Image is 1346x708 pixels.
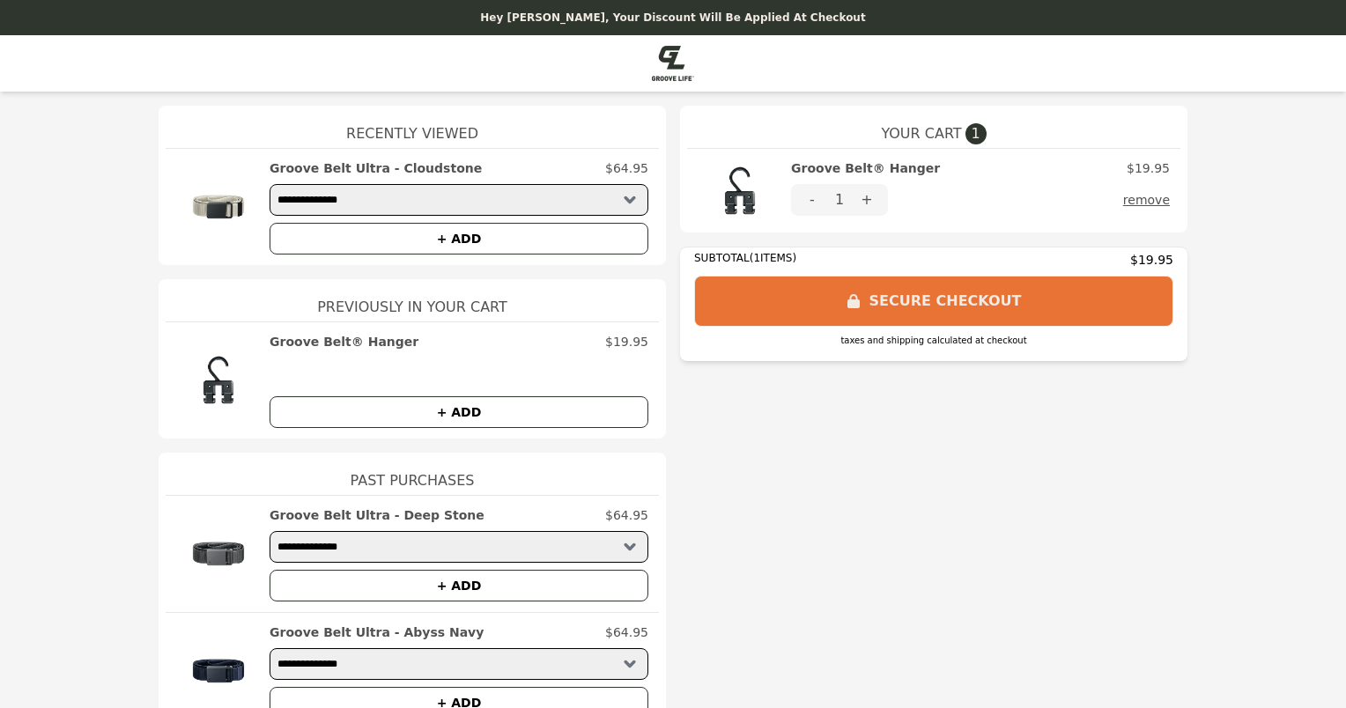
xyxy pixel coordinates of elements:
span: ( 1 ITEMS) [750,252,796,264]
button: + ADD [270,570,648,601]
h1: Previously In Your Cart [166,279,659,321]
img: Brand Logo [652,46,694,81]
h1: Past Purchases [166,453,659,495]
img: Groove Belt Ultra - Cloudstone [176,159,261,254]
select: Select a product variant [270,648,648,680]
select: Select a product variant [270,184,648,216]
h2: Groove Belt® Hanger [791,159,940,177]
button: + ADD [270,396,648,428]
img: Groove Belt® Hanger [176,333,261,428]
img: Groove Belt® Hanger [698,159,782,222]
div: taxes and shipping calculated at checkout [694,334,1173,347]
p: $64.95 [605,506,648,524]
button: + ADD [270,223,648,254]
p: Hey [PERSON_NAME], your discount will be applied at checkout [11,11,1335,25]
p: $64.95 [605,623,648,641]
p: $64.95 [605,159,648,177]
h2: Groove Belt Ultra - Deep Stone [270,506,484,524]
select: Select a product variant [270,531,648,563]
h2: Groove Belt® Hanger [270,333,418,350]
p: $19.95 [1127,159,1170,177]
span: SUBTOTAL [694,252,750,264]
span: 1 [965,123,987,144]
img: Groove Belt Ultra - Deep Stone [176,506,261,601]
span: YOUR CART [881,123,961,144]
button: + [846,184,888,216]
button: SECURE CHECKOUT [694,276,1173,327]
button: - [791,184,833,216]
button: remove [1123,184,1170,216]
span: $19.95 [1130,251,1173,269]
p: $19.95 [605,333,648,350]
div: 1 [833,184,846,216]
h1: Recently Viewed [166,106,659,148]
h2: Groove Belt Ultra - Abyss Navy [270,623,484,641]
h2: Groove Belt Ultra - Cloudstone [270,159,482,177]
